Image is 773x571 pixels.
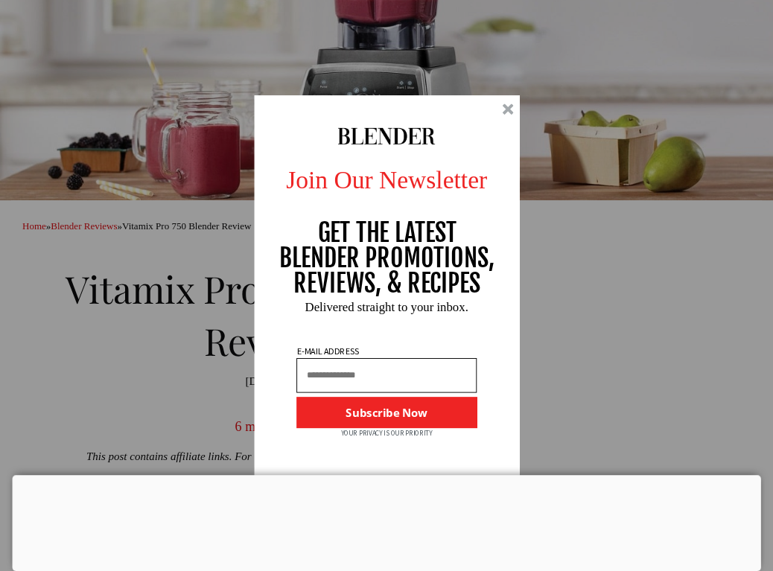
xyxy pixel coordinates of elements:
[241,300,532,313] p: Delivered straight to your inbox.
[341,427,433,438] p: YOUR PRIVACY IS OUR PRIORITY
[279,220,495,296] p: GET THE LATEST BLENDER PROMOTIONS, REVIEWS, & RECIPES
[295,346,360,355] p: E-MAIL ADDRESS
[296,396,477,427] button: Subscribe Now
[241,161,532,198] p: Join Our Newsletter
[13,475,761,567] iframe: Advertisement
